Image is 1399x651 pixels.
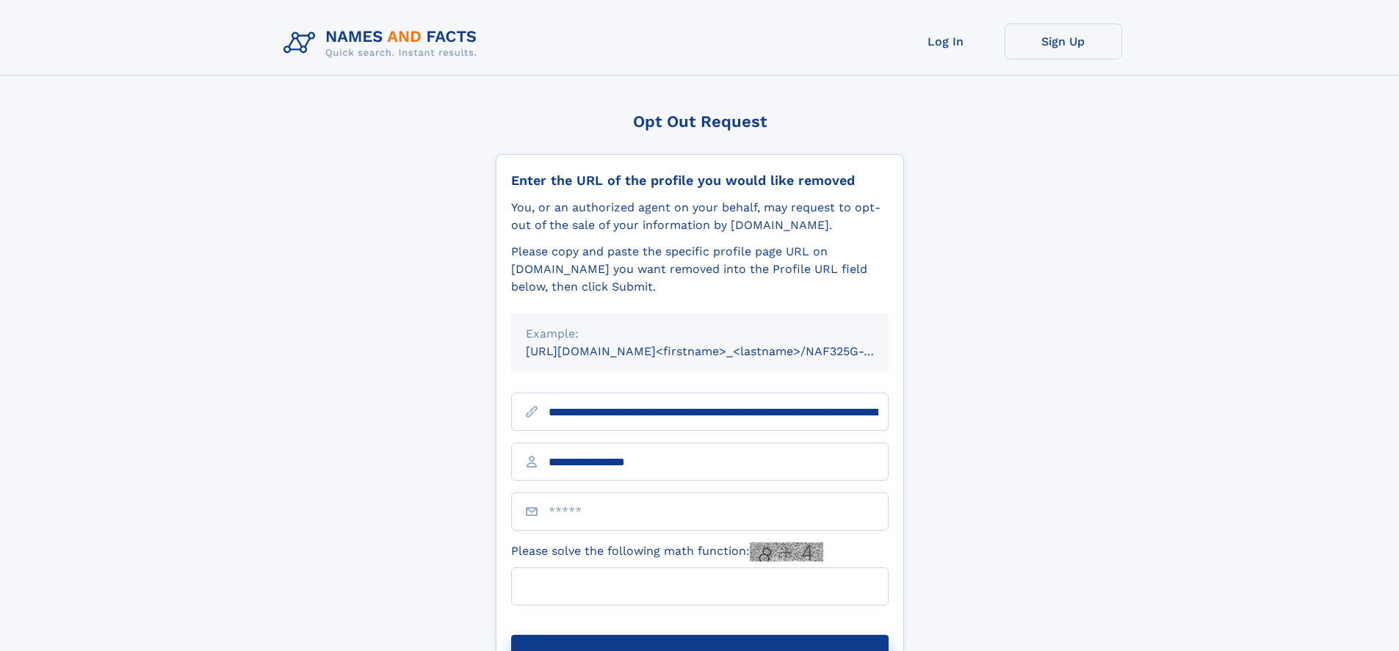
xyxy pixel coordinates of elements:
div: Please copy and paste the specific profile page URL on [DOMAIN_NAME] you want removed into the Pr... [511,243,889,296]
div: Example: [526,325,874,343]
a: Sign Up [1005,23,1122,59]
div: You, or an authorized agent on your behalf, may request to opt-out of the sale of your informatio... [511,199,889,234]
img: Logo Names and Facts [278,23,489,63]
a: Log In [887,23,1005,59]
label: Please solve the following math function: [511,542,823,561]
small: [URL][DOMAIN_NAME]<firstname>_<lastname>/NAF325G-xxxxxxxx [526,344,917,358]
div: Opt Out Request [496,112,904,131]
div: Enter the URL of the profile you would like removed [511,172,889,189]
